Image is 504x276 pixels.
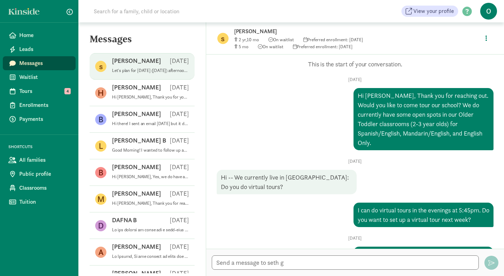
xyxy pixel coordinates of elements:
a: Leads [3,42,76,56]
span: Public profile [19,170,70,178]
p: Hi [PERSON_NAME], Thank you for your interest in Our Beginning School as a potential partner in y... [112,94,189,100]
figure: B [95,167,106,178]
a: View your profile [401,6,458,17]
p: [PERSON_NAME] [112,189,161,198]
span: 4 [64,88,71,94]
figure: M [95,194,106,205]
div: Hi [PERSON_NAME], Thank you for reaching out. Would you like to come tour our school? We do curre... [353,88,493,150]
a: Enrollments [3,98,76,112]
span: Preferred enrollment: [DATE] [293,44,352,50]
span: Payments [19,115,70,123]
span: Messages [19,59,70,67]
figure: L [95,140,106,152]
p: Hi [PERSON_NAME], Yes, we do have a spot available for 4 weeks for your [DEMOGRAPHIC_DATA]. Would... [112,174,189,180]
p: [PERSON_NAME] [112,83,161,92]
figure: B [95,114,106,125]
p: DAFNA B [112,216,137,224]
span: View your profile [413,7,454,15]
p: [DATE] [170,83,189,92]
p: Hi [PERSON_NAME], Thank you for reaching out. Do you have time later [DATE] to talk more on the p... [112,201,189,206]
span: Classrooms [19,184,70,192]
span: Leads [19,45,70,53]
p: [PERSON_NAME] [234,27,455,36]
p: [DATE] [170,57,189,65]
span: On waitlist [258,44,283,50]
span: Enrollments [19,101,70,109]
p: Hi there! I sent an email [DATE] but it dawned on me that all of our communications have been thr... [112,121,189,126]
p: [DATE] [170,110,189,118]
a: Classrooms [3,181,76,195]
figure: H [95,87,106,99]
div: I can do virtual tours in the evenings at 5:45pm. Do you want to set up a virtual tour next week? [353,203,493,227]
span: Home [19,31,70,39]
p: [DATE] [170,189,189,198]
p: [PERSON_NAME] B [112,136,166,145]
p: [DATE] [217,159,493,164]
a: Waitlist [3,70,76,84]
span: O [480,3,497,20]
input: Search for a family, child or location [90,4,286,18]
a: Tuition [3,195,76,209]
p: [DATE] [170,242,189,251]
span: 2 [239,37,247,43]
span: Tours [19,87,70,95]
span: Preferred enrollment: [DATE] [303,37,363,43]
p: Let's plan for [DATE] ([DATE]) afternoon at 2pm. I will send a ZOOM link to your email [DATE] mor... [112,68,189,73]
span: All families [19,156,70,164]
p: [PERSON_NAME] [112,242,161,251]
a: Tours 4 [3,84,76,98]
p: [PERSON_NAME] [112,163,161,171]
p: [DATE] [170,163,189,171]
p: Lo Ipsumd, Si ame consect ad elits doe t inci-utla etdol mag aliq en adm Veniam Quisnos exer ull ... [112,254,189,259]
a: All families [3,153,76,167]
p: [DATE] [170,136,189,145]
a: Home [3,28,76,42]
a: Public profile [3,167,76,181]
figure: A [95,247,106,258]
span: Waitlist [19,73,70,81]
figure: s [217,33,229,44]
p: [DATE] [217,235,493,241]
p: Good Morning! I wanted to follow up as we received your waitlist application. I will also email y... [112,147,189,153]
span: Tuition [19,198,70,206]
span: 5 [239,44,248,50]
p: Lo ips dolorsi am conse adi e sedd-eius tempo inc utla et dol Magnaa Enimadm veni qui nostru ex u... [112,227,189,233]
p: [DATE] [170,216,189,224]
figure: s [95,61,106,72]
p: This is the start of your conversation. [217,60,493,68]
div: Hi -- We currently live in [GEOGRAPHIC_DATA]: Do you do virtual tours? [217,170,357,194]
p: [DATE] [217,77,493,82]
h5: Messages [78,34,206,50]
p: [PERSON_NAME] [112,57,161,65]
a: Messages [3,56,76,70]
span: 10 [247,37,259,43]
span: On waitlist [268,37,294,43]
p: [PERSON_NAME] [112,110,161,118]
a: Payments [3,112,76,126]
figure: D [95,220,106,231]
